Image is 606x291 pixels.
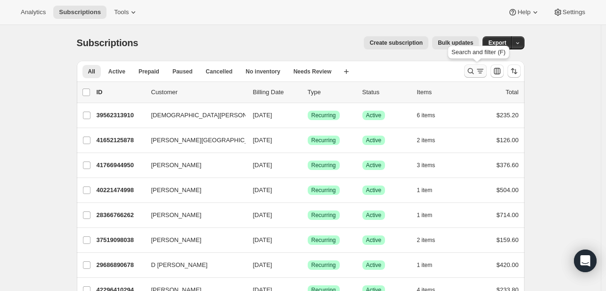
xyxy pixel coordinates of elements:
button: Bulk updates [432,36,479,49]
button: 2 items [417,134,446,147]
span: Export [488,39,506,47]
span: 6 items [417,112,435,119]
div: 28366766262[PERSON_NAME][DATE]SuccessRecurringSuccessActive1 item$714.00 [97,209,519,222]
span: [PERSON_NAME][GEOGRAPHIC_DATA] [151,136,265,145]
span: Recurring [311,137,336,144]
span: Recurring [311,236,336,244]
button: 3 items [417,159,446,172]
span: 1 item [417,186,433,194]
span: $504.00 [497,186,519,194]
span: 3 items [417,162,435,169]
button: Tools [108,6,144,19]
div: Type [308,88,355,97]
span: 1 item [417,261,433,269]
p: 41766944950 [97,161,144,170]
span: Subscriptions [59,8,101,16]
span: [PERSON_NAME] [151,235,202,245]
span: Help [517,8,530,16]
p: Status [362,88,409,97]
span: Active [108,68,125,75]
span: Needs Review [294,68,332,75]
button: Create subscription [364,36,428,49]
button: Sort the results [508,65,521,78]
button: [PERSON_NAME][GEOGRAPHIC_DATA] [146,133,240,148]
span: $376.60 [497,162,519,169]
button: Help [502,6,545,19]
p: Billing Date [253,88,300,97]
span: Recurring [311,211,336,219]
button: 6 items [417,109,446,122]
button: 1 item [417,209,443,222]
span: $420.00 [497,261,519,268]
div: 39562313910[DEMOGRAPHIC_DATA][PERSON_NAME][DATE]SuccessRecurringSuccessActive6 items$235.20 [97,109,519,122]
button: [PERSON_NAME] [146,158,240,173]
span: Active [366,112,382,119]
span: Active [366,261,382,269]
button: Customize table column order and visibility [491,65,504,78]
div: Open Intercom Messenger [574,250,597,272]
button: Export [483,36,512,49]
div: 41652125878[PERSON_NAME][GEOGRAPHIC_DATA][DATE]SuccessRecurringSuccessActive2 items$126.00 [97,134,519,147]
span: [DATE] [253,137,272,144]
button: 2 items [417,234,446,247]
p: 28366766262 [97,210,144,220]
span: Recurring [311,186,336,194]
span: $235.20 [497,112,519,119]
p: Total [506,88,518,97]
span: Recurring [311,112,336,119]
p: 39562313910 [97,111,144,120]
span: All [88,68,95,75]
p: 37519098038 [97,235,144,245]
span: Recurring [311,261,336,269]
span: Analytics [21,8,46,16]
span: Active [366,137,382,144]
button: D [PERSON_NAME] [146,258,240,273]
span: [DATE] [253,261,272,268]
span: Active [366,236,382,244]
button: Create new view [339,65,354,78]
button: [DEMOGRAPHIC_DATA][PERSON_NAME] [146,108,240,123]
div: Items [417,88,464,97]
button: Settings [548,6,591,19]
div: IDCustomerBilling DateTypeStatusItemsTotal [97,88,519,97]
span: Bulk updates [438,39,473,47]
p: 41652125878 [97,136,144,145]
button: 1 item [417,259,443,272]
span: Settings [563,8,585,16]
span: 1 item [417,211,433,219]
span: [PERSON_NAME] [151,186,202,195]
span: 2 items [417,137,435,144]
span: Create subscription [369,39,423,47]
p: Customer [151,88,246,97]
span: [DATE] [253,236,272,243]
div: 41766944950[PERSON_NAME][DATE]SuccessRecurringSuccessActive3 items$376.60 [97,159,519,172]
button: [PERSON_NAME] [146,183,240,198]
span: [DEMOGRAPHIC_DATA][PERSON_NAME] [151,111,270,120]
button: [PERSON_NAME] [146,208,240,223]
span: Cancelled [206,68,233,75]
span: Subscriptions [77,38,139,48]
div: 37519098038[PERSON_NAME][DATE]SuccessRecurringSuccessActive2 items$159.60 [97,234,519,247]
span: [DATE] [253,211,272,218]
button: 1 item [417,184,443,197]
span: [DATE] [253,162,272,169]
span: D [PERSON_NAME] [151,260,208,270]
span: Active [366,186,382,194]
span: $159.60 [497,236,519,243]
span: Active [366,211,382,219]
span: No inventory [246,68,280,75]
span: [DATE] [253,186,272,194]
span: Paused [172,68,193,75]
span: $126.00 [497,137,519,144]
p: 29686890678 [97,260,144,270]
div: 29686890678D [PERSON_NAME][DATE]SuccessRecurringSuccessActive1 item$420.00 [97,259,519,272]
span: [PERSON_NAME] [151,161,202,170]
span: Active [366,162,382,169]
button: Search and filter results [464,65,487,78]
span: [PERSON_NAME] [151,210,202,220]
span: $714.00 [497,211,519,218]
button: Subscriptions [53,6,106,19]
button: [PERSON_NAME] [146,233,240,248]
span: Prepaid [139,68,159,75]
span: Recurring [311,162,336,169]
